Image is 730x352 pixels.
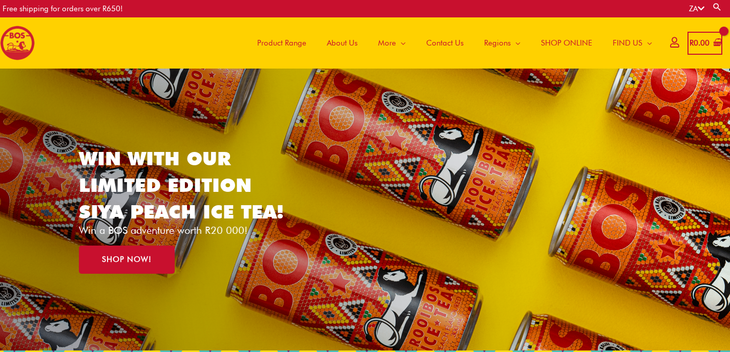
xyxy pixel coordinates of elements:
[484,28,511,58] span: Regions
[541,28,592,58] span: SHOP ONLINE
[79,246,175,274] a: SHOP NOW!
[687,32,722,55] a: View Shopping Cart, empty
[317,17,368,69] a: About Us
[690,38,710,48] bdi: 0.00
[613,28,642,58] span: FIND US
[426,28,464,58] span: Contact Us
[257,28,306,58] span: Product Range
[327,28,358,58] span: About Us
[531,17,602,69] a: SHOP ONLINE
[247,17,317,69] a: Product Range
[689,4,704,13] a: ZA
[79,147,284,223] a: WIN WITH OUR LIMITED EDITION SIYA PEACH ICE TEA!
[416,17,474,69] a: Contact Us
[712,2,722,12] a: Search button
[239,17,662,69] nav: Site Navigation
[474,17,531,69] a: Regions
[378,28,396,58] span: More
[102,256,152,263] span: SHOP NOW!
[368,17,416,69] a: More
[79,225,300,235] p: Win a BOS adventure worth R20 000!
[690,38,694,48] span: R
